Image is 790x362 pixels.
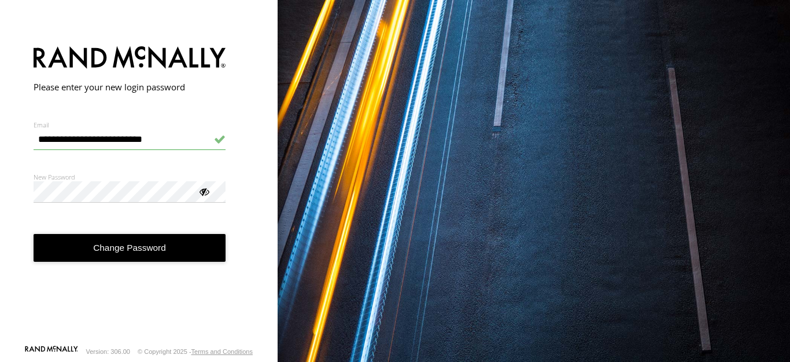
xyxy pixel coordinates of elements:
[86,348,130,355] div: Version: 306.00
[34,234,226,262] button: Change Password
[34,173,226,181] label: New Password
[191,348,253,355] a: Terms and Conditions
[138,348,253,355] div: © Copyright 2025 -
[34,120,226,129] label: Email
[34,44,226,74] img: Rand McNally
[25,346,78,357] a: Visit our Website
[34,81,226,93] h2: Please enter your new login password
